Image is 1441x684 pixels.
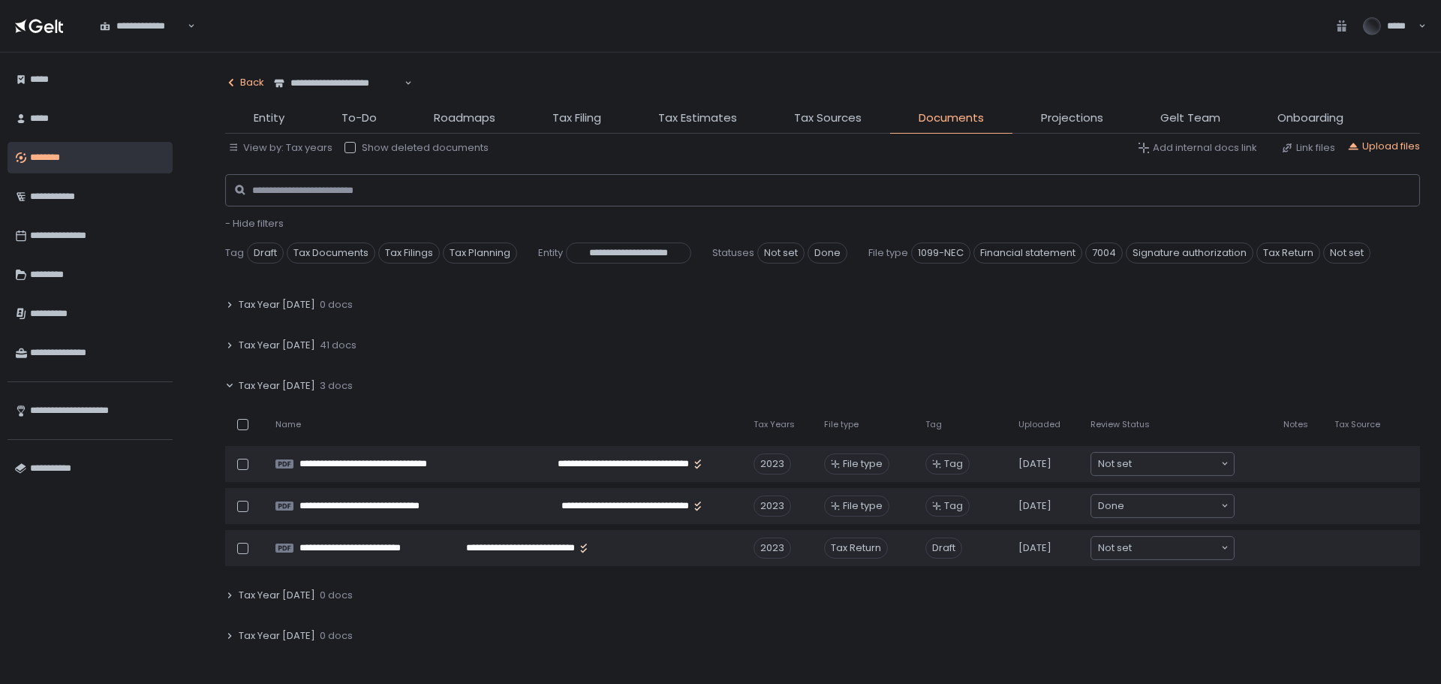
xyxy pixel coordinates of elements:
[1132,457,1220,472] input: Search for option
[275,419,301,430] span: Name
[925,419,942,430] span: Tag
[185,19,186,34] input: Search for option
[434,110,495,127] span: Roadmaps
[824,419,859,430] span: File type
[225,216,284,231] span: - Hide filters
[843,457,883,471] span: File type
[911,243,970,264] span: 1099-NEC
[1085,243,1123,264] span: 7004
[443,243,517,264] span: Tax Planning
[754,453,791,475] div: 2023
[944,457,963,471] span: Tag
[843,499,883,513] span: File type
[1018,457,1051,471] span: [DATE]
[1160,110,1220,127] span: Gelt Team
[1091,453,1234,475] div: Search for option
[225,217,284,231] button: - Hide filters
[1091,495,1234,517] div: Search for option
[239,298,315,312] span: Tax Year [DATE]
[1098,457,1132,472] span: Not set
[228,141,332,155] button: View by: Tax years
[824,538,888,559] div: Tax Return
[1256,243,1320,264] span: Tax Return
[925,538,962,559] span: Draft
[1281,141,1335,155] button: Link files
[320,379,353,393] span: 3 docs
[239,339,315,352] span: Tax Year [DATE]
[1018,499,1051,513] span: [DATE]
[287,243,375,264] span: Tax Documents
[1041,110,1103,127] span: Projections
[919,110,984,127] span: Documents
[538,246,563,260] span: Entity
[794,110,862,127] span: Tax Sources
[1091,537,1234,559] div: Search for option
[1334,419,1380,430] span: Tax Source
[378,243,440,264] span: Tax Filings
[225,68,264,98] button: Back
[239,589,315,602] span: Tax Year [DATE]
[225,76,264,89] div: Back
[1323,243,1370,264] span: Not set
[320,339,356,352] span: 41 docs
[1098,541,1132,556] span: Not set
[1283,419,1308,430] span: Notes
[402,76,403,91] input: Search for option
[247,243,284,264] span: Draft
[1124,499,1220,514] input: Search for option
[944,499,963,513] span: Tag
[754,419,795,430] span: Tax Years
[868,246,908,260] span: File type
[239,629,315,643] span: Tax Year [DATE]
[1132,541,1220,556] input: Search for option
[973,243,1082,264] span: Financial statement
[658,110,737,127] span: Tax Estimates
[254,110,284,127] span: Entity
[225,246,244,260] span: Tag
[264,68,412,99] div: Search for option
[341,110,377,127] span: To-Do
[320,589,353,602] span: 0 docs
[1138,141,1257,155] button: Add internal docs link
[1018,419,1060,430] span: Uploaded
[757,243,805,264] span: Not set
[808,243,847,264] span: Done
[712,246,754,260] span: Statuses
[1018,541,1051,555] span: [DATE]
[90,11,195,42] div: Search for option
[754,538,791,559] div: 2023
[754,496,791,517] div: 2023
[1091,419,1150,430] span: Review Status
[552,110,601,127] span: Tax Filing
[1098,499,1124,514] span: Done
[1126,243,1253,264] span: Signature authorization
[1347,140,1420,153] button: Upload files
[320,629,353,643] span: 0 docs
[1277,110,1343,127] span: Onboarding
[320,298,353,312] span: 0 docs
[239,379,315,393] span: Tax Year [DATE]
